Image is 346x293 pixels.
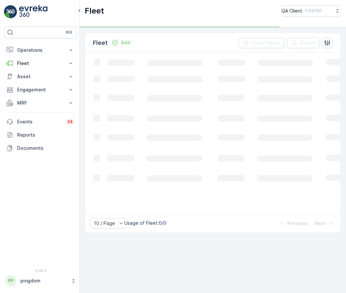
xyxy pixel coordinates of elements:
[17,132,74,138] p: Reports
[17,47,64,53] p: Operations
[4,269,77,273] span: v 1.50.3
[281,5,341,16] button: QA Client(+03:00)
[314,219,335,227] button: Next
[4,70,77,83] button: Asset
[4,57,77,70] button: Fleet
[4,128,77,142] a: Reports
[4,5,17,18] img: logo
[4,142,77,155] a: Documents
[17,86,64,93] p: Engagement
[314,220,325,227] p: Next
[4,44,77,57] button: Operations
[4,83,77,96] button: Engagement
[239,38,284,48] button: Clear Filters
[17,118,62,125] p: Events
[20,277,68,284] p: pingdom
[4,96,77,110] button: MRF
[17,73,64,80] p: Asset
[6,276,16,286] div: PP
[19,5,47,18] img: logo_light-DOdMpM7g.png
[17,100,64,106] p: MRF
[66,30,72,35] p: ⌘B
[67,119,73,124] p: 34
[109,39,133,47] button: Add
[287,220,308,227] p: Previous
[300,40,315,46] p: Export
[93,38,108,48] p: Fleet
[121,39,130,46] p: Add
[305,8,322,14] p: ( +03:00 )
[85,6,104,16] p: Fleet
[4,115,77,128] a: Events34
[287,38,319,48] button: Export
[17,60,64,67] p: Fleet
[252,40,280,46] p: Clear Filters
[281,8,302,14] p: QA Client
[17,145,74,151] p: Documents
[124,220,166,226] p: Usage of Fleet : 0/0
[277,219,308,227] button: Previous
[4,274,77,288] button: PPpingdom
